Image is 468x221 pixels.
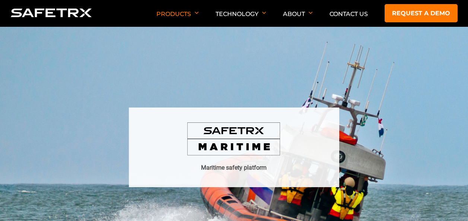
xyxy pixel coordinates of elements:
[195,12,199,14] img: Arrow down
[262,12,266,14] img: Arrow down
[283,10,313,27] p: About
[187,122,280,156] img: Safetrx Maritime logo
[201,163,267,172] h1: Maritime safety platform
[156,10,199,27] p: Products
[11,9,92,17] img: Logo SafeTrx
[329,10,368,17] a: Contact Us
[216,10,266,27] p: Technology
[309,12,313,14] img: Arrow down
[385,4,458,22] a: Request a demo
